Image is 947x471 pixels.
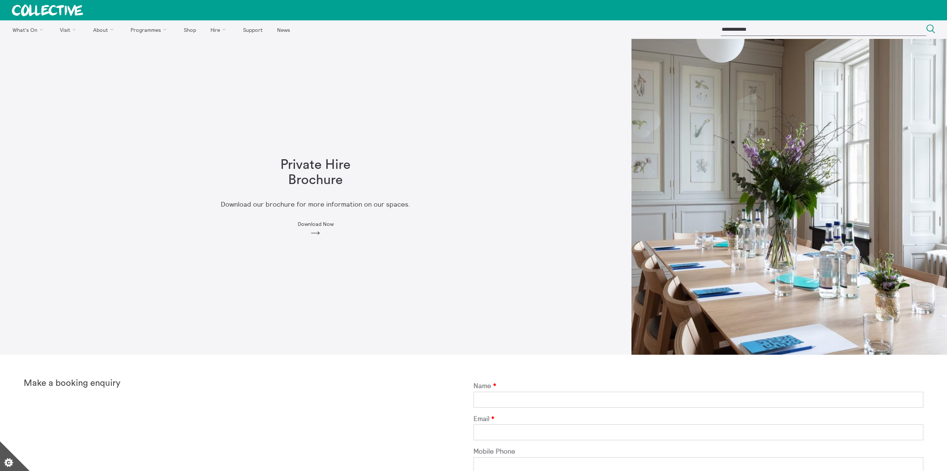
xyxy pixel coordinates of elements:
[124,20,176,39] a: Programmes
[6,20,52,39] a: What's On
[204,20,235,39] a: Hire
[87,20,123,39] a: About
[298,221,334,227] span: Download Now
[177,20,202,39] a: Shop
[54,20,85,39] a: Visit
[631,39,947,355] img: Observatory Library Meeting Set Up 1
[236,20,269,39] a: Support
[268,157,363,188] h1: Private Hire Brochure
[24,379,121,388] strong: Make a booking enquiry
[270,20,296,39] a: News
[473,415,923,423] label: Email
[473,448,923,455] label: Mobile Phone
[221,201,410,208] p: Download our brochure for more information on our spaces.
[473,382,923,390] label: Name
